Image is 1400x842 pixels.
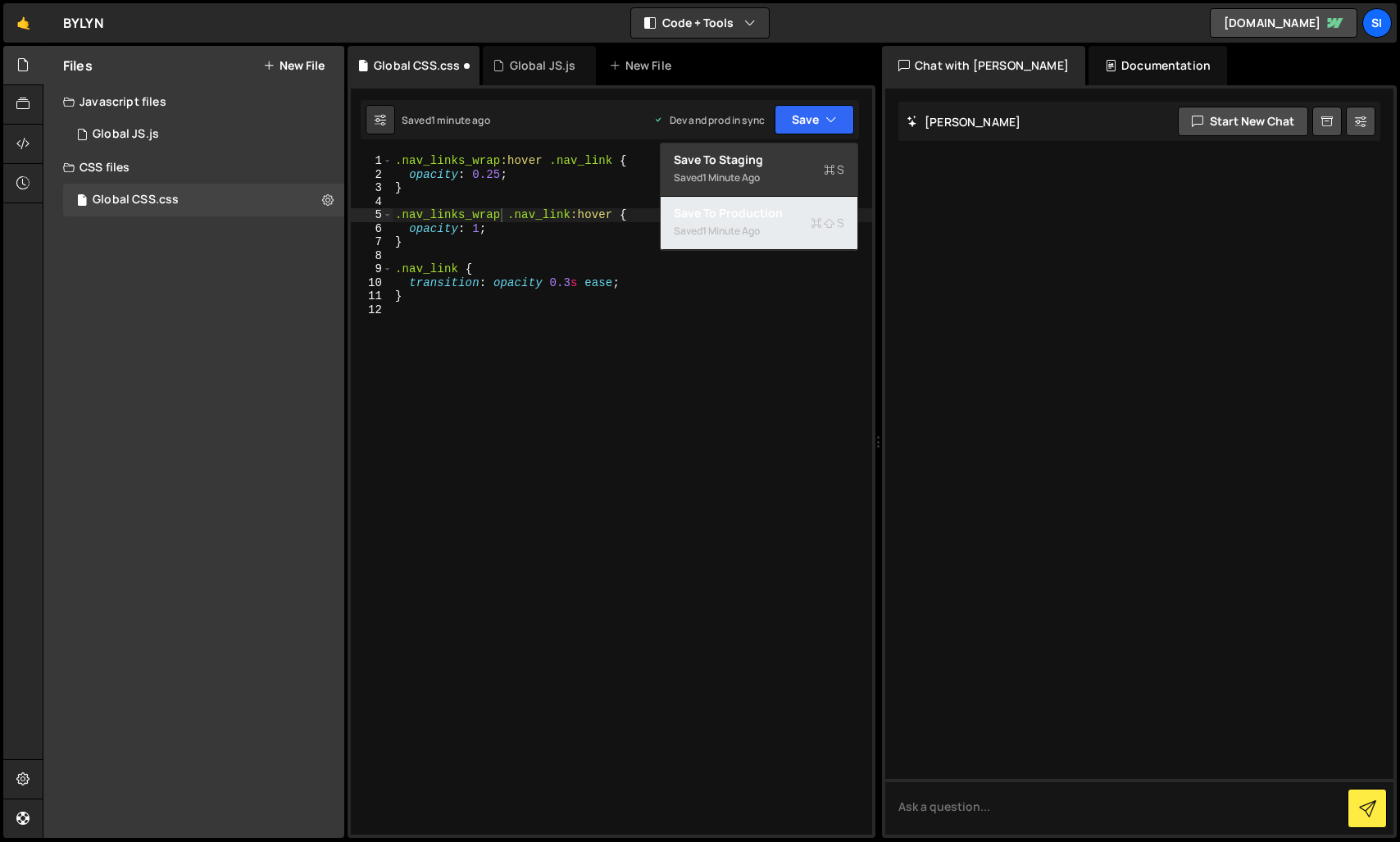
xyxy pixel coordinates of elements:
div: Saved [674,168,844,188]
div: 16387/44327.js [63,118,344,151]
div: 3 [351,181,393,195]
div: 7 [351,235,393,249]
div: New File [609,57,678,74]
div: 16387/44852.css [63,184,344,216]
div: 5 [351,208,393,222]
div: 4 [351,195,393,209]
div: Global CSS.css [374,57,460,74]
div: 12 [351,303,393,317]
div: Global CSS.css [93,193,179,207]
div: 10 [351,276,393,290]
button: Save [775,105,854,134]
div: Global JS.js [510,57,576,74]
a: 🤙 [3,3,43,43]
h2: Files [63,57,93,75]
div: Saved [402,113,490,127]
a: [DOMAIN_NAME] [1210,8,1357,38]
div: Javascript files [43,85,344,118]
button: Save to StagingS Saved1 minute ago [661,143,857,197]
div: 8 [351,249,393,263]
div: Saved [674,221,844,241]
div: 1 minute ago [702,171,760,184]
div: 11 [351,289,393,303]
a: Si [1362,8,1392,38]
div: 1 minute ago [431,113,490,127]
div: 9 [351,262,393,276]
div: Dev and prod in sync [653,113,765,127]
span: S [811,215,844,231]
div: Save to Production [674,205,844,221]
button: Save to ProductionS Saved1 minute ago [661,197,857,250]
div: 2 [351,168,393,182]
div: 6 [351,222,393,236]
button: Code + Tools [631,8,769,38]
div: Global JS.js [93,127,159,142]
div: 1 minute ago [702,224,760,238]
div: BYLYN [63,13,103,33]
span: S [824,162,844,178]
div: Save to Staging [674,152,844,168]
button: Start new chat [1178,107,1308,136]
div: CSS files [43,151,344,184]
h2: [PERSON_NAME] [907,114,1020,130]
div: Documentation [1089,46,1227,85]
div: Chat with [PERSON_NAME] [882,46,1085,85]
button: New File [263,59,325,72]
div: 1 [351,154,393,168]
